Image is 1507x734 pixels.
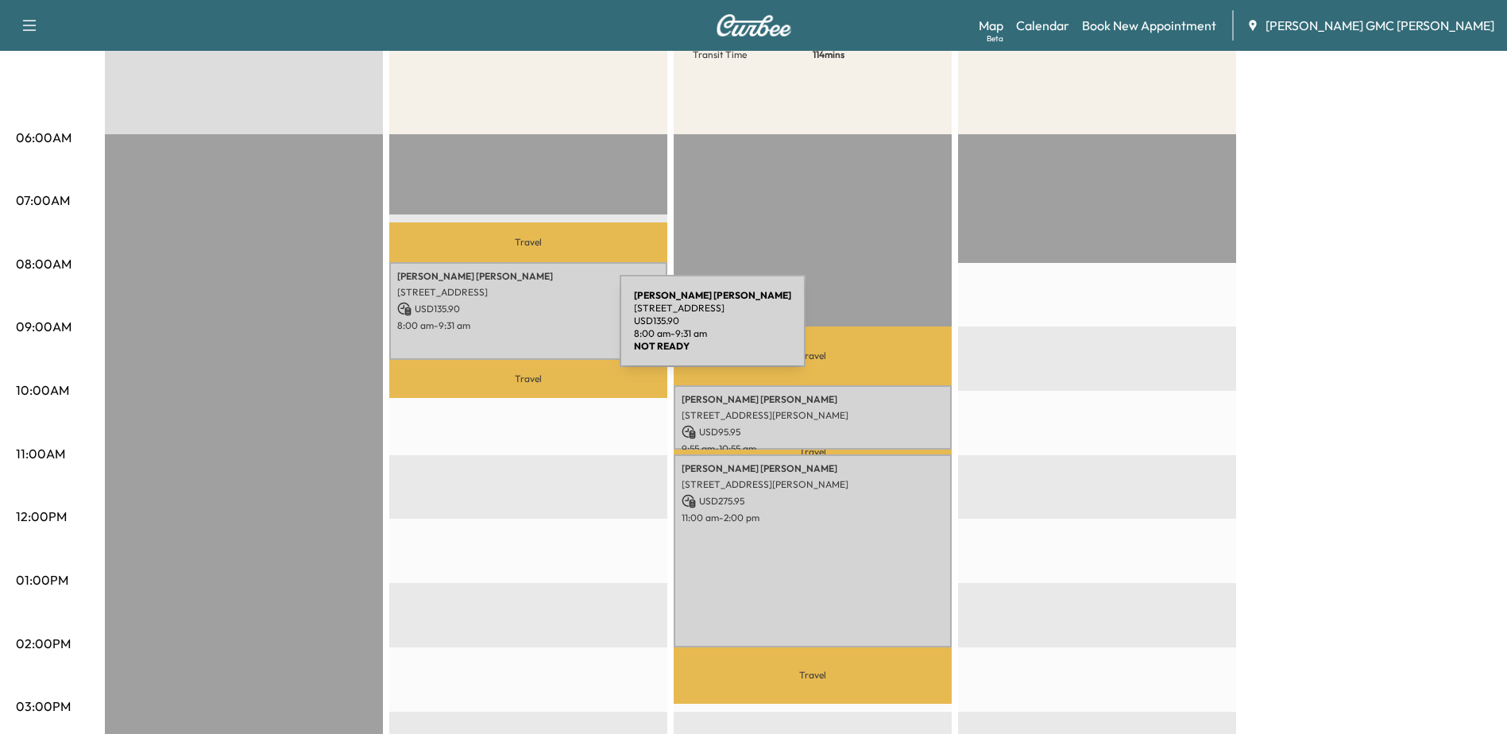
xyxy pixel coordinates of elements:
p: 02:00PM [16,634,71,653]
p: USD 95.95 [682,425,944,439]
a: MapBeta [979,16,1003,35]
b: NOT READY [634,340,690,352]
p: USD 135.90 [397,302,659,316]
p: USD 275.95 [682,494,944,508]
p: [STREET_ADDRESS][PERSON_NAME] [682,478,944,491]
p: 03:00PM [16,697,71,716]
p: [PERSON_NAME] [PERSON_NAME] [397,270,659,283]
p: 11:00 am - 2:00 pm [682,512,944,524]
img: Curbee Logo [716,14,792,37]
p: [STREET_ADDRESS][PERSON_NAME] [682,409,944,422]
p: Travel [674,326,952,385]
p: [PERSON_NAME] [PERSON_NAME] [682,393,944,406]
p: 114 mins [813,48,933,61]
p: 01:00PM [16,570,68,589]
p: 8:00 am - 9:31 am [397,319,659,332]
a: Calendar [1016,16,1069,35]
p: 07:00AM [16,191,70,210]
p: 08:00AM [16,254,71,273]
p: USD 135.90 [634,315,791,327]
p: 09:00AM [16,317,71,336]
span: [PERSON_NAME] GMC [PERSON_NAME] [1265,16,1494,35]
p: Travel [389,222,667,262]
p: [STREET_ADDRESS] [634,302,791,315]
div: Beta [987,33,1003,44]
p: 11:00AM [16,444,65,463]
b: [PERSON_NAME] [PERSON_NAME] [634,289,791,301]
p: Transit Time [693,48,813,61]
p: 10:00AM [16,381,69,400]
p: 8:00 am - 9:31 am [634,327,791,340]
p: Travel [674,647,952,704]
p: Travel [389,360,667,398]
p: 9:55 am - 10:55 am [682,442,944,455]
p: [PERSON_NAME] [PERSON_NAME] [682,462,944,475]
p: Travel [674,450,952,455]
p: [STREET_ADDRESS] [397,286,659,299]
p: 12:00PM [16,507,67,526]
p: 06:00AM [16,128,71,147]
a: Book New Appointment [1082,16,1216,35]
